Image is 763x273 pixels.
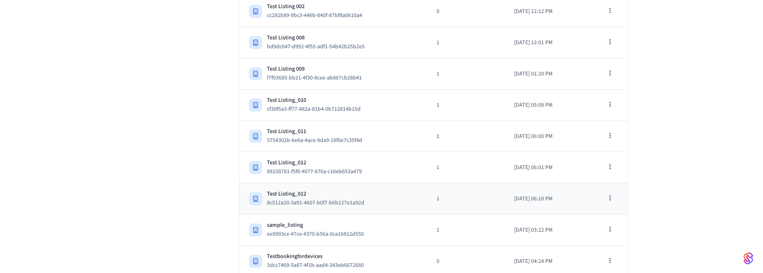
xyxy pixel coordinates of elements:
td: [DATE] 12:01 PM [504,27,581,58]
td: 1 [427,121,504,152]
td: 1 [427,215,504,246]
td: 1 [427,27,504,58]
button: 8c512a20-3a91-4607-b0f7-b6b127e1a92d [265,198,372,208]
td: [DATE] 01:20 PM [504,58,581,90]
button: f7f03685-bb21-4f30-8cee-ab867cb28b41 [265,73,370,83]
td: 1 [427,183,504,215]
div: Test Listing 002 [267,2,369,11]
div: Test Listing 009 [267,65,368,73]
button: cc292b89-9bc3-446b-840f-87bf8a0610a4 [265,11,370,20]
div: Test Listing_010 [267,96,367,104]
td: [DATE] 03:22 PM [504,215,581,246]
td: 1 [427,90,504,121]
td: [DATE] 06:00 PM [504,121,581,152]
button: ee9993ce-47ce-4370-b56a-0ca16812d550 [265,229,372,239]
button: 5754302b-6e6a-4ace-9da9-18f0e7c35f4d [265,135,370,145]
td: [DATE] 06:18 PM [504,183,581,215]
div: Test Listing 008 [267,34,371,42]
div: sample_listing [267,221,370,229]
td: 1 [427,58,504,90]
td: [DATE] 06:01 PM [504,152,581,183]
button: 3dcc7469-5a87-4f1b-aad4-343eb6672680 [265,260,372,270]
img: SeamLogoGradient.69752ec5.svg [744,252,753,265]
div: Testbookingfordevices [267,252,370,260]
button: bd9dc647-d992-4f55-adf1-54b42b25b2e5 [265,42,373,52]
div: Test Listing_012 [267,190,371,198]
div: Test Listing_012 [267,159,368,167]
td: 1 [427,152,504,183]
div: Test Listing_011 [267,127,369,135]
button: 88158781-f5f6-4077-876a-c16eb653a479 [265,167,370,176]
button: cf30f5a3-ff77-482a-81b4-0b712814b15d [265,104,369,114]
td: [DATE] 05:09 PM [504,90,581,121]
